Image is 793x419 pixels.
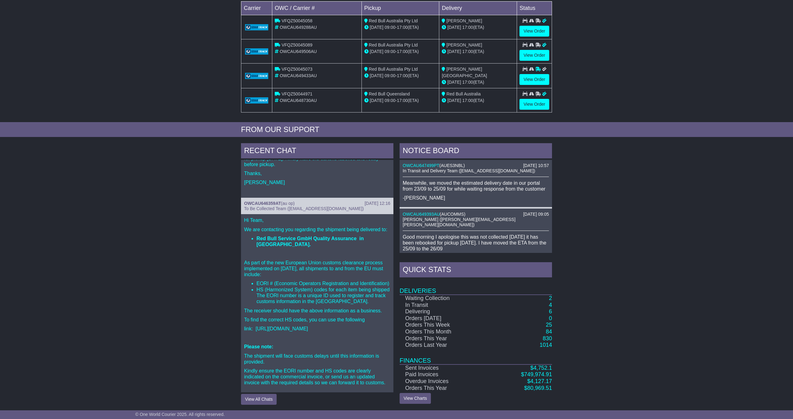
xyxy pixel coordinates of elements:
a: 4 [549,302,552,308]
div: Quick Stats [400,262,552,279]
td: Orders This Week [400,322,489,329]
p: -[PERSON_NAME] [403,195,549,201]
a: 84 [546,329,552,335]
img: GetCarrierServiceLogo [245,97,268,104]
span: Red Bull Australia [446,91,481,96]
td: OWC / Carrier # [272,1,362,15]
span: au op [282,201,293,206]
a: 0 [549,315,552,321]
span: [DATE] [447,98,461,103]
div: - (ETA) [364,97,437,104]
span: 17:00 [397,25,408,30]
p: Meanwhile, we moved the estimated delivery date in our portal from 23/09 to 25/09 for while waiti... [403,180,549,192]
p: We are contacting you regarding the shipment being delivered to: [244,227,390,232]
td: Deliveries [400,279,552,295]
a: $4,127.17 [527,378,552,384]
span: [DATE] [370,25,383,30]
span: AUES3NBL [441,163,463,168]
a: OWCAU647499PT [403,163,439,168]
span: 17:00 [397,73,408,78]
span: Red Bull Australia Pty Ltd [369,42,418,47]
td: Orders This Month [400,329,489,335]
td: Carrier [241,1,272,15]
div: - (ETA) [364,24,437,31]
td: Status [517,1,552,15]
td: Overdue Invoices [400,378,489,385]
div: [DATE] 12:16 [365,201,390,206]
div: ( ) [403,212,549,217]
td: In Transit [400,302,489,309]
td: Waiting Collection [400,295,489,302]
td: Delivery [439,1,517,15]
span: OWCAU648730AU [280,98,317,103]
img: GetCarrierServiceLogo [245,48,268,55]
span: Red Bull Australia Pty Ltd [369,18,418,23]
p: link: [URL][DOMAIN_NAME] [244,326,390,332]
div: - (ETA) [364,73,437,79]
span: Red Bull Australia Pty Ltd [369,67,418,72]
p: As part of the new European Union customs clearance process implemented on [DATE], all shipments ... [244,260,390,278]
span: 09:00 [385,98,396,103]
span: VFQZ50045089 [282,42,313,47]
p: [PERSON_NAME] [244,179,390,185]
div: ( ) [244,201,390,206]
span: VFQZ50045073 [282,67,313,72]
span: 17:00 [397,98,408,103]
span: 17:00 [462,25,473,30]
span: In Transit and Delivery Team ([EMAIL_ADDRESS][DOMAIN_NAME]) [403,168,535,173]
td: Finances [400,349,552,364]
span: Red Bull Queensland [369,91,410,96]
img: GetCarrierServiceLogo [245,24,268,30]
span: [DATE] [447,49,461,54]
a: OWCAU646359AT [244,201,281,206]
td: Delivering [400,308,489,315]
span: [PERSON_NAME] [446,18,482,23]
p: Thanks, [244,170,390,176]
span: 17:00 [462,98,473,103]
li: EORI # (Economic Operators Registration and Identification) [256,280,390,286]
span: [PERSON_NAME][GEOGRAPHIC_DATA] [442,67,487,78]
span: VFQZ50044971 [282,91,313,96]
div: RECENT CHAT [241,143,393,160]
span: OWCAU649288AU [280,25,317,30]
p: The receiver should have the above information as a business. [244,308,390,314]
a: View Order [519,50,549,61]
p: Kindly ensure the EORI number and HS codes are clearly indicated on the commercial invoice, or se... [244,368,390,386]
strong: Red Bull Service GmbH Quality Assurance in [GEOGRAPHIC_DATA]. [256,236,364,247]
span: [DATE] [447,80,461,85]
p: Good morning I apologise this was not collected [DATE] it has been rebooked for pickup [DATE]. I ... [403,234,549,252]
span: [DATE] [447,25,461,30]
span: © One World Courier 2025. All rights reserved. [135,412,225,417]
a: View Charts [400,393,431,404]
span: 749,974.91 [524,371,552,377]
span: 80,969.51 [527,385,552,391]
p: Hi Team, [244,217,390,223]
a: $4,752.1 [530,365,552,371]
td: Sent Invoices [400,364,489,372]
span: 17:00 [462,49,473,54]
span: OWCAU649433AU [280,73,317,78]
div: (ETA) [442,97,514,104]
a: $749,974.91 [521,371,552,377]
span: 17:00 [462,80,473,85]
span: [DATE] [370,49,383,54]
div: (ETA) [442,24,514,31]
span: [PERSON_NAME] [446,42,482,47]
a: View Order [519,26,549,37]
span: VFQZ50045058 [282,18,313,23]
a: $80,969.51 [524,385,552,391]
td: Pickup [361,1,439,15]
td: Paid Invoices [400,371,489,378]
span: [PERSON_NAME] ([PERSON_NAME][EMAIL_ADDRESS][PERSON_NAME][DOMAIN_NAME]) [403,217,515,227]
div: [DATE] 09:05 [523,212,549,217]
li: HS (Harmonized System) codes for each item being shipped The EORI number is a unique ID used to r... [256,287,390,305]
a: 2 [549,295,552,301]
div: ( ) [403,163,549,168]
span: AUCOMMS [441,212,464,217]
div: [DATE] 10:57 [523,163,549,168]
div: NOTICE BOARD [400,143,552,160]
p: To find the correct HS codes, you can use the following [244,317,390,323]
button: View All Chats [241,394,277,405]
a: OWCAU649393AU [403,212,440,217]
span: OWCAU649506AU [280,49,317,54]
